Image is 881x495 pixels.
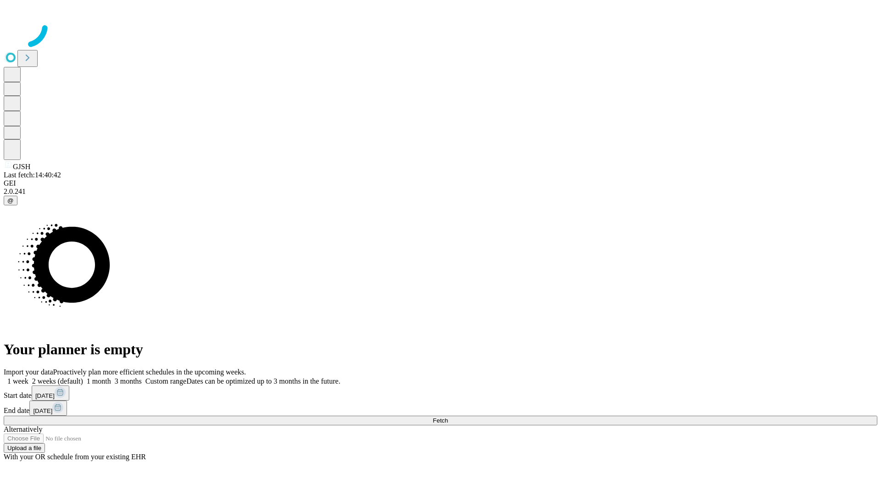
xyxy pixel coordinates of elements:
[4,196,17,205] button: @
[4,341,877,358] h1: Your planner is empty
[4,443,45,453] button: Upload a file
[35,392,55,399] span: [DATE]
[7,377,28,385] span: 1 week
[29,401,67,416] button: [DATE]
[32,385,69,401] button: [DATE]
[4,425,42,433] span: Alternatively
[4,416,877,425] button: Fetch
[433,417,448,424] span: Fetch
[115,377,142,385] span: 3 months
[7,197,14,204] span: @
[13,163,30,170] span: GJSH
[4,368,53,376] span: Import your data
[4,453,146,461] span: With your OR schedule from your existing EHR
[145,377,186,385] span: Custom range
[186,377,340,385] span: Dates can be optimized up to 3 months in the future.
[53,368,246,376] span: Proactively plan more efficient schedules in the upcoming weeks.
[33,407,52,414] span: [DATE]
[4,179,877,187] div: GEI
[4,171,61,179] span: Last fetch: 14:40:42
[4,401,877,416] div: End date
[4,385,877,401] div: Start date
[4,187,877,196] div: 2.0.241
[87,377,111,385] span: 1 month
[32,377,83,385] span: 2 weeks (default)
